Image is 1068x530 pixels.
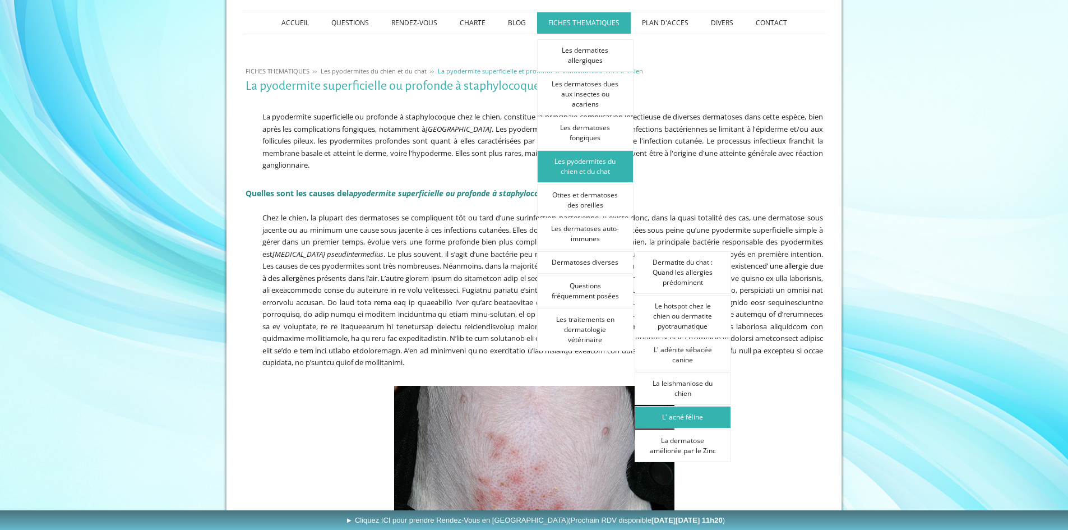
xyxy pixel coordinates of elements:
a: RENDEZ-VOUS [380,12,449,34]
a: allergie due à des allergènes présents dans l’air [262,261,823,283]
a: ACCUEIL [270,12,320,34]
a: Le hotspot chez le chien ou dermatite pyotraumatique [635,295,731,338]
b: [DATE][DATE] 11h20 [651,516,723,524]
a: L' adénite sébacée canine [635,339,731,371]
a: Dermatoses diverses [537,251,634,274]
h1: La pyodermite superficielle ou profonde à staphylocoque chez le chien [246,79,823,93]
a: Les dermatoses dues aux insectes ou acariens [537,73,634,116]
span: Les pyodermites du chien et du chat [321,67,427,75]
a: Otites et dermatoses des oreilles [537,184,634,216]
em: [GEOGRAPHIC_DATA] [426,124,492,134]
em: [MEDICAL_DATA] pseudintermedius [272,249,384,259]
em: pyodermite superficielle ou profonde à staphylocoque chez le chien [353,188,602,199]
a: La dermatose améliorée par le Zinc [635,430,731,462]
span: La pyodermite superficielle ou profonde à staphylocoque chez le chien, constitue la principale co... [262,112,823,170]
span: ► Cliquez ICI pour prendre Rendez-Vous en [GEOGRAPHIC_DATA] [345,516,725,524]
a: BLOG [497,12,537,34]
span: (Prochain RDV disponible ) [568,516,725,524]
a: Les traitements en dermatologie vétérinaire [537,308,634,351]
a: FICHES THEMATIQUES [537,12,631,34]
a: Dermatite du chat : Quand les allergies prédominent [635,251,731,294]
a: PLAN D'ACCES [631,12,700,34]
span: d’ une [762,261,783,271]
strong: la [346,188,602,199]
a: Les pyodermites du chien et du chat [318,67,429,75]
span: t les causes de [290,188,346,199]
a: CHARTE [449,12,497,34]
span: La pyodermite superficielle et profonde à Staphylocoque chez le chien [438,67,643,75]
a: Les pyodermites du chien et du chat [537,150,634,183]
span: Chez le chien, la plupart des dermatoses se compliquent tôt ou tard d’une surinfection bactérienn... [262,213,823,367]
a: L' acné féline [635,406,731,428]
a: QUESTIONS [320,12,380,34]
a: La pyodermite superficielle et profonde à Staphylocoque chez le chien [435,67,646,75]
a: FICHES THEMATIQUES [243,67,312,75]
a: DIVERS [700,12,745,34]
a: La leishmaniose du chien [635,372,731,405]
a: Questions fréquemment posées [537,275,634,307]
span: Quelles son [246,188,346,199]
a: Les dermatoses fongiques [537,117,634,149]
a: Les dermatoses auto-immunes [537,218,634,250]
span: FICHES THEMATIQUES [246,67,309,75]
a: Les dermatites allergiques [537,39,634,72]
a: CONTACT [745,12,798,34]
span: . L’autre g [377,273,410,283]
